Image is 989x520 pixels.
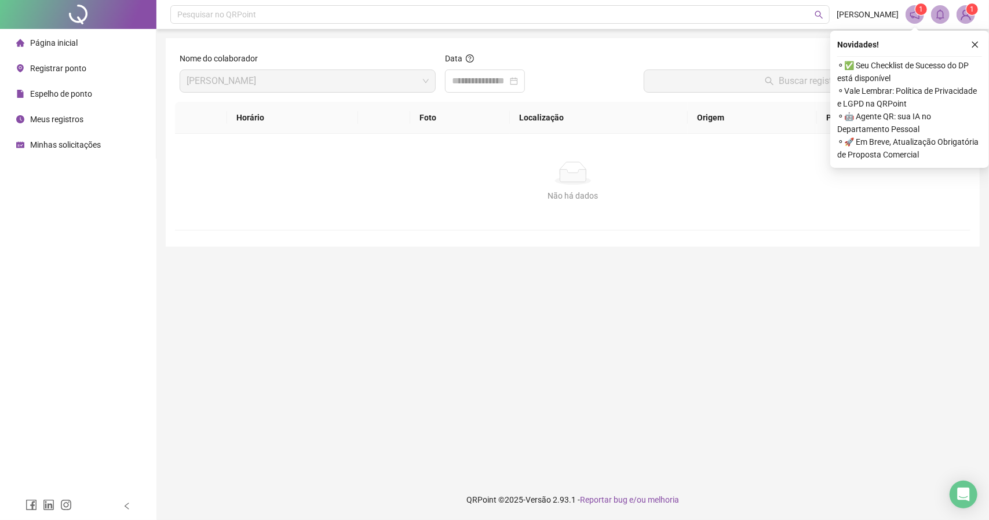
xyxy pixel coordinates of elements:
[971,41,979,49] span: close
[525,495,551,504] span: Versão
[187,70,429,92] span: ELISA MARIA DA CRUZ BATISTA
[189,189,957,202] div: Não há dados
[837,38,879,51] span: Novidades !
[16,39,24,47] span: home
[445,54,462,63] span: Data
[16,90,24,98] span: file
[966,3,978,15] sup: Atualize o seu contato no menu Meus Dados
[837,136,982,161] span: ⚬ 🚀 Em Breve, Atualização Obrigatória de Proposta Comercial
[935,9,946,20] span: bell
[950,481,977,508] div: Open Intercom Messenger
[837,85,982,110] span: ⚬ Vale Lembrar: Política de Privacidade e LGPD na QRPoint
[837,8,899,21] span: [PERSON_NAME]
[227,102,358,134] th: Horário
[30,64,86,73] span: Registrar ponto
[30,115,83,124] span: Meus registros
[123,502,131,510] span: left
[510,102,688,134] th: Localização
[815,10,823,19] span: search
[817,102,970,134] th: Protocolo
[644,69,966,93] button: Buscar registros
[688,102,817,134] th: Origem
[580,495,679,504] span: Reportar bug e/ou melhoria
[30,89,92,98] span: Espelho de ponto
[466,54,474,63] span: question-circle
[180,52,265,65] label: Nome do colaborador
[919,5,924,13] span: 1
[410,102,510,134] th: Foto
[16,64,24,72] span: environment
[43,499,54,511] span: linkedin
[60,499,72,511] span: instagram
[837,59,982,85] span: ⚬ ✅ Seu Checklist de Sucesso do DP está disponível
[957,6,975,23] img: 90522
[910,9,920,20] span: notification
[30,140,101,149] span: Minhas solicitações
[25,499,37,511] span: facebook
[16,141,24,149] span: schedule
[16,115,24,123] span: clock-circle
[970,5,975,13] span: 1
[837,110,982,136] span: ⚬ 🤖 Agente QR: sua IA no Departamento Pessoal
[30,38,78,47] span: Página inicial
[156,479,989,520] footer: QRPoint © 2025 - 2.93.1 -
[915,3,927,15] sup: 1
